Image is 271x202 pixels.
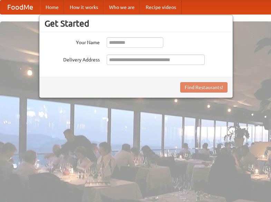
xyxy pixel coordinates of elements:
[0,0,40,14] a: FoodMe
[45,55,100,63] label: Delivery Address
[40,0,64,14] a: Home
[180,82,228,93] button: Find Restaurants!
[64,0,104,14] a: How it works
[104,0,140,14] a: Who we are
[140,0,182,14] a: Recipe videos
[45,37,100,46] label: Your Name
[45,18,228,29] h3: Get Started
